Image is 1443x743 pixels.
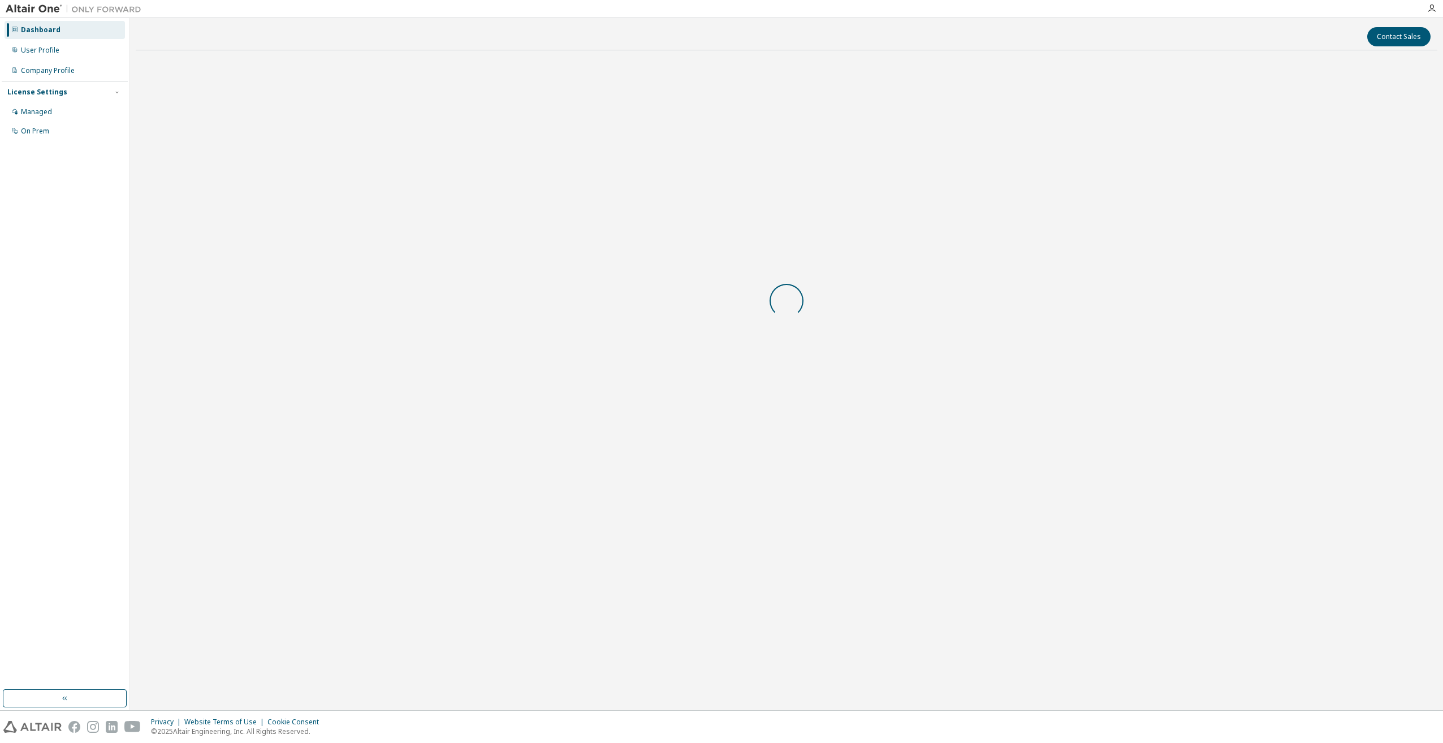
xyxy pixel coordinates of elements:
p: © 2025 Altair Engineering, Inc. All Rights Reserved. [151,727,326,736]
div: Company Profile [21,66,75,75]
img: youtube.svg [124,721,141,733]
div: Cookie Consent [267,718,326,727]
img: facebook.svg [68,721,80,733]
div: Privacy [151,718,184,727]
img: instagram.svg [87,721,99,733]
button: Contact Sales [1367,27,1431,46]
img: linkedin.svg [106,721,118,733]
img: altair_logo.svg [3,721,62,733]
div: License Settings [7,88,67,97]
div: Dashboard [21,25,61,34]
div: On Prem [21,127,49,136]
div: Website Terms of Use [184,718,267,727]
img: Altair One [6,3,147,15]
div: User Profile [21,46,59,55]
div: Managed [21,107,52,116]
